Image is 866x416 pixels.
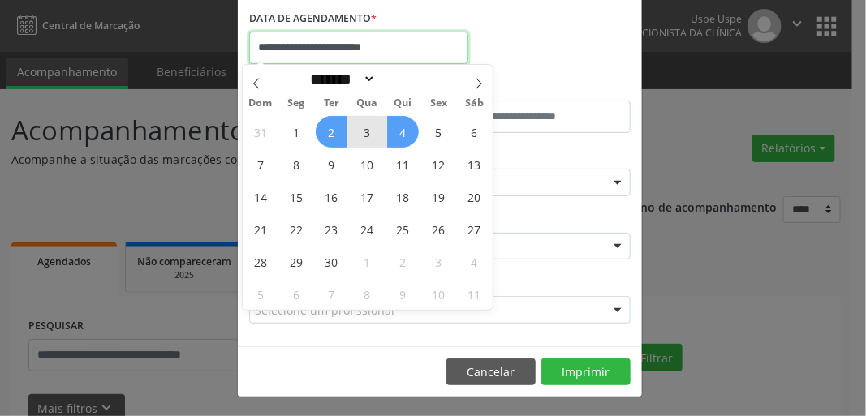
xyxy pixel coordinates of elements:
[244,278,276,310] span: Outubro 5, 2025
[351,278,383,310] span: Outubro 8, 2025
[423,116,455,148] span: Setembro 5, 2025
[387,278,419,310] span: Outubro 9, 2025
[423,148,455,180] span: Setembro 12, 2025
[541,358,631,386] button: Imprimir
[351,246,383,277] span: Outubro 1, 2025
[244,116,276,148] span: Agosto 31, 2025
[280,246,312,277] span: Setembro 29, 2025
[280,116,312,148] span: Setembro 1, 2025
[314,98,350,109] span: Ter
[423,181,455,212] span: Setembro 19, 2025
[350,98,386,109] span: Qua
[351,116,383,148] span: Setembro 3, 2025
[387,213,419,245] span: Setembro 25, 2025
[423,278,455,310] span: Outubro 10, 2025
[244,148,276,180] span: Setembro 7, 2025
[387,116,419,148] span: Setembro 4, 2025
[351,213,383,245] span: Setembro 24, 2025
[459,213,490,245] span: Setembro 27, 2025
[459,278,490,310] span: Outubro 11, 2025
[423,213,455,245] span: Setembro 26, 2025
[387,148,419,180] span: Setembro 11, 2025
[459,181,490,212] span: Setembro 20, 2025
[316,278,347,310] span: Outubro 7, 2025
[280,213,312,245] span: Setembro 22, 2025
[249,6,377,32] label: DATA DE AGENDAMENTO
[376,71,429,88] input: Year
[316,116,347,148] span: Setembro 2, 2025
[387,246,419,277] span: Outubro 2, 2025
[280,278,312,310] span: Outubro 6, 2025
[351,148,383,180] span: Setembro 10, 2025
[444,75,631,101] label: ATÉ
[316,181,347,212] span: Setembro 16, 2025
[446,358,536,386] button: Cancelar
[255,302,394,319] span: Selecione um profissional
[423,246,455,277] span: Outubro 3, 2025
[421,98,457,109] span: Sex
[278,98,314,109] span: Seg
[316,213,347,245] span: Setembro 23, 2025
[459,148,490,180] span: Setembro 13, 2025
[280,148,312,180] span: Setembro 8, 2025
[244,181,276,212] span: Setembro 14, 2025
[244,246,276,277] span: Setembro 28, 2025
[387,181,419,212] span: Setembro 18, 2025
[316,148,347,180] span: Setembro 9, 2025
[459,116,490,148] span: Setembro 6, 2025
[244,213,276,245] span: Setembro 21, 2025
[459,246,490,277] span: Outubro 4, 2025
[243,98,278,109] span: Dom
[305,71,377,88] select: Month
[280,181,312,212] span: Setembro 15, 2025
[316,246,347,277] span: Setembro 30, 2025
[386,98,421,109] span: Qui
[351,181,383,212] span: Setembro 17, 2025
[457,98,493,109] span: Sáb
